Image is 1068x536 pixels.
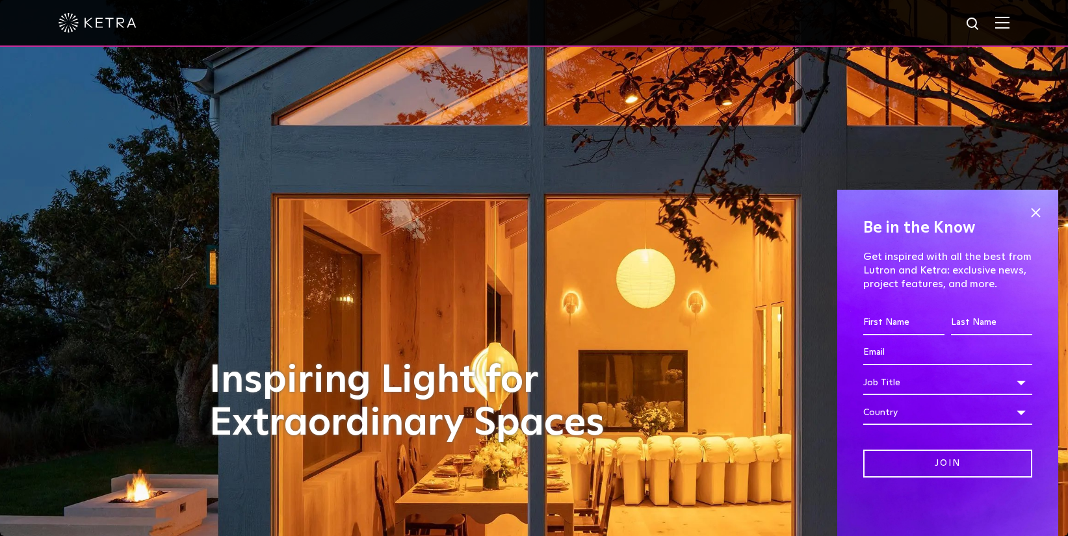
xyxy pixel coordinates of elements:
[863,340,1032,365] input: Email
[863,370,1032,395] div: Job Title
[995,16,1009,29] img: Hamburger%20Nav.svg
[59,13,137,32] img: ketra-logo-2019-white
[209,359,632,445] h1: Inspiring Light for Extraordinary Spaces
[863,216,1032,240] h4: Be in the Know
[863,250,1032,290] p: Get inspired with all the best from Lutron and Ketra: exclusive news, project features, and more.
[863,450,1032,478] input: Join
[863,311,944,335] input: First Name
[863,400,1032,425] div: Country
[965,16,982,32] img: search icon
[951,311,1032,335] input: Last Name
